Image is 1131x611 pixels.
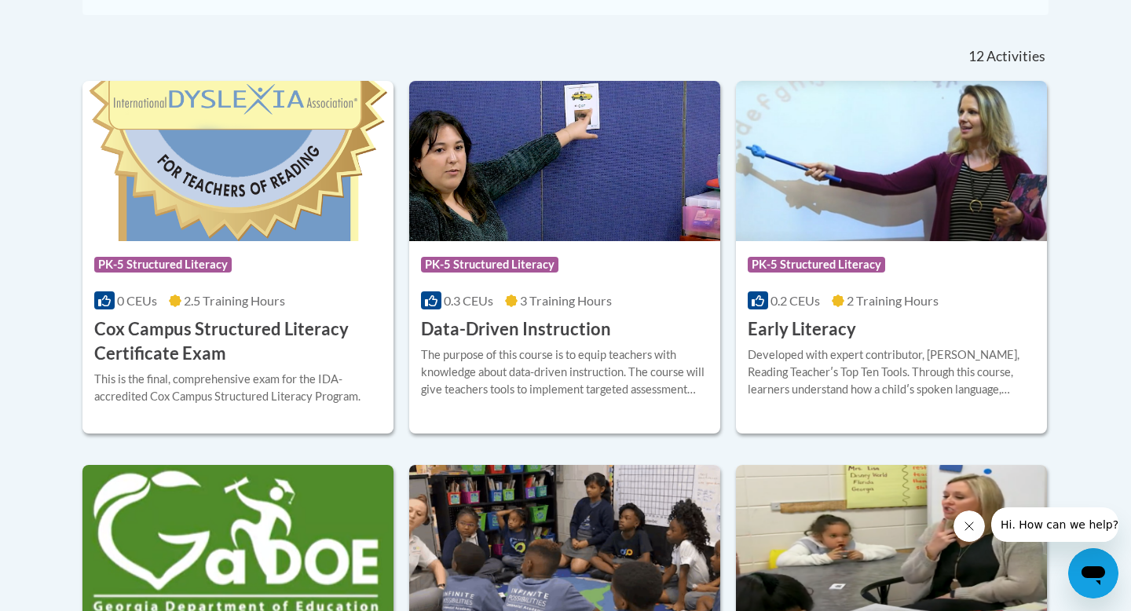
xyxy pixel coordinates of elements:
[421,257,558,273] span: PK-5 Structured Literacy
[94,317,382,366] h3: Cox Campus Structured Literacy Certificate Exam
[409,81,720,433] a: Course LogoPK-5 Structured Literacy0.3 CEUs3 Training Hours Data-Driven InstructionThe purpose of...
[82,81,393,433] a: Course LogoPK-5 Structured Literacy0 CEUs2.5 Training Hours Cox Campus Structured Literacy Certif...
[421,346,708,398] div: The purpose of this course is to equip teachers with knowledge about data-driven instruction. The...
[409,81,720,241] img: Course Logo
[184,293,285,308] span: 2.5 Training Hours
[953,510,985,542] iframe: Close message
[748,346,1035,398] div: Developed with expert contributor, [PERSON_NAME], Reading Teacherʹs Top Ten Tools. Through this c...
[968,48,984,65] span: 12
[421,317,611,342] h3: Data-Driven Instruction
[847,293,939,308] span: 2 Training Hours
[1068,548,1118,598] iframe: Button to launch messaging window
[94,371,382,405] div: This is the final, comprehensive exam for the IDA-accredited Cox Campus Structured Literacy Program.
[748,257,885,273] span: PK-5 Structured Literacy
[94,257,232,273] span: PK-5 Structured Literacy
[444,293,493,308] span: 0.3 CEUs
[748,317,856,342] h3: Early Literacy
[991,507,1118,542] iframe: Message from company
[736,81,1047,241] img: Course Logo
[986,48,1045,65] span: Activities
[736,81,1047,433] a: Course LogoPK-5 Structured Literacy0.2 CEUs2 Training Hours Early LiteracyDeveloped with expert c...
[82,81,393,241] img: Course Logo
[770,293,820,308] span: 0.2 CEUs
[520,293,612,308] span: 3 Training Hours
[117,293,157,308] span: 0 CEUs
